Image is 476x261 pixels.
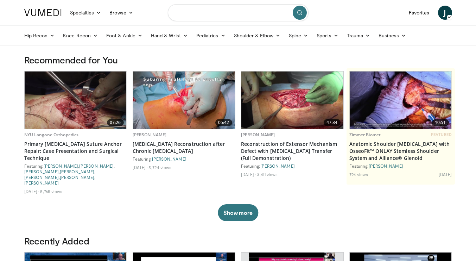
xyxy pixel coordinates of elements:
a: [PERSON_NAME] [260,163,295,168]
img: VuMedi Logo [24,9,62,16]
a: [PERSON_NAME] [44,163,78,168]
img: 68921608-6324-4888-87da-a4d0ad613160.620x360_q85_upscale.jpg [350,72,452,129]
div: Featuring: [241,163,344,169]
a: Spine [285,29,312,43]
a: [PERSON_NAME] [79,163,114,168]
a: 05:42 [133,72,235,129]
img: 8cd9e55f-800b-4d76-8c57-b8de3b6fffe7.620x360_q85_upscale.jpg [241,72,343,129]
button: Show more [218,204,258,221]
div: Featuring: , , , , , , [24,163,127,186]
a: [PERSON_NAME] [369,163,403,168]
a: J [438,6,452,20]
a: Specialties [66,6,106,20]
a: [PERSON_NAME] [241,132,275,138]
img: 15bf5406-dc85-4cf3-a1f4-8fc0e8a3f4de.620x360_q85_upscale.jpg [25,72,127,129]
a: [PERSON_NAME] [60,175,94,180]
span: 07:26 [107,119,124,126]
a: Primary [MEDICAL_DATA] Suture Anchor Repair: Case Presentation and Surgical Technique [24,141,127,162]
li: 5,724 views [148,164,171,170]
span: 10:51 [432,119,449,126]
a: [PERSON_NAME] [152,156,186,161]
a: Sports [312,29,343,43]
a: 10:51 [350,72,452,129]
li: 3,411 views [257,172,278,177]
input: Search topics, interventions [168,4,309,21]
a: Reconstruction of Extensor Mechanism Defect with [MEDICAL_DATA] Transfer (Full Demonstration) [241,141,344,162]
a: Foot & Ankle [102,29,147,43]
a: Hand & Wrist [147,29,192,43]
a: Hip Recon [20,29,59,43]
li: [DATE] [24,188,39,194]
a: Favorites [405,6,434,20]
a: Anatomic Shoulder [MEDICAL_DATA] with OsseoFit™ ONLAY Stemless Shoulder System and Alliance® Glenoid [349,141,452,162]
a: 47:34 [241,72,343,129]
li: 794 views [349,172,368,177]
span: 05:42 [215,119,232,126]
a: Zimmer Biomet [349,132,381,138]
a: 07:26 [25,72,127,129]
a: Browse [105,6,138,20]
li: [DATE] [133,164,148,170]
li: 5,765 views [40,188,62,194]
img: c0a5e2cb-a1e0-48e8-81b2-e29b1f76572c.620x360_q85_upscale.jpg [133,72,235,129]
a: [PERSON_NAME] [60,169,94,174]
a: Trauma [343,29,375,43]
a: Shoulder & Elbow [230,29,285,43]
a: Pediatrics [192,29,230,43]
a: Knee Recon [59,29,102,43]
h3: Recently Added [24,235,452,247]
li: [DATE] [241,172,256,177]
a: NYU Langone Orthopedics [24,132,79,138]
a: Business [374,29,410,43]
span: 47:34 [324,119,341,126]
li: [DATE] [439,172,452,177]
span: FEATURED [431,132,452,137]
a: [MEDICAL_DATA] Reconstruction after Chronic [MEDICAL_DATA] [133,141,235,155]
h3: Recommended for You [24,54,452,66]
a: [PERSON_NAME] [24,175,59,180]
a: [PERSON_NAME] [133,132,167,138]
div: Featuring: [349,163,452,169]
a: [PERSON_NAME] [24,180,59,185]
div: Featuring: [133,156,235,162]
a: [PERSON_NAME] [24,169,59,174]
